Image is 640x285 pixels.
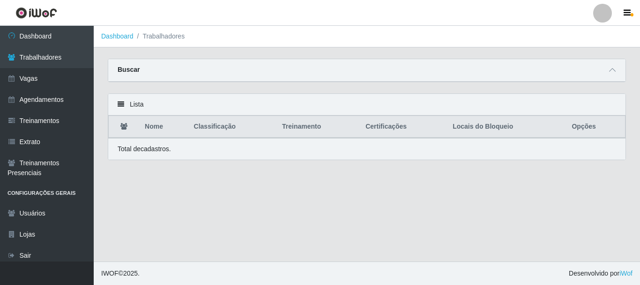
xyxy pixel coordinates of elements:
th: Certificações [360,116,447,138]
th: Opções [566,116,625,138]
nav: breadcrumb [94,26,640,47]
p: Total de cadastros. [118,144,171,154]
a: Dashboard [101,32,134,40]
th: Nome [139,116,188,138]
th: Classificação [188,116,277,138]
th: Locais do Bloqueio [447,116,566,138]
img: CoreUI Logo [15,7,57,19]
span: IWOF [101,270,119,277]
li: Trabalhadores [134,31,185,41]
span: © 2025 . [101,269,140,278]
div: Lista [108,94,625,116]
span: Desenvolvido por [569,269,633,278]
strong: Buscar [118,66,140,73]
a: iWof [619,270,633,277]
th: Treinamento [276,116,360,138]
